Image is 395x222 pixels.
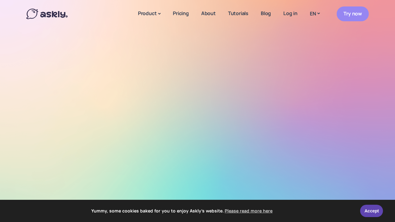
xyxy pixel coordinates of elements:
a: Log in [277,2,304,25]
span: Yummy, some cookies baked for you to enjoy Askly's website. [9,206,356,216]
a: EN [304,9,326,18]
a: Accept [360,205,383,217]
a: Tutorials [222,2,255,25]
a: Blog [255,2,277,25]
a: Product [132,2,167,26]
a: learn more about cookies [224,206,273,216]
img: Askly [26,9,68,19]
a: About [195,2,222,25]
a: Pricing [167,2,195,25]
a: Try now [337,6,369,21]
